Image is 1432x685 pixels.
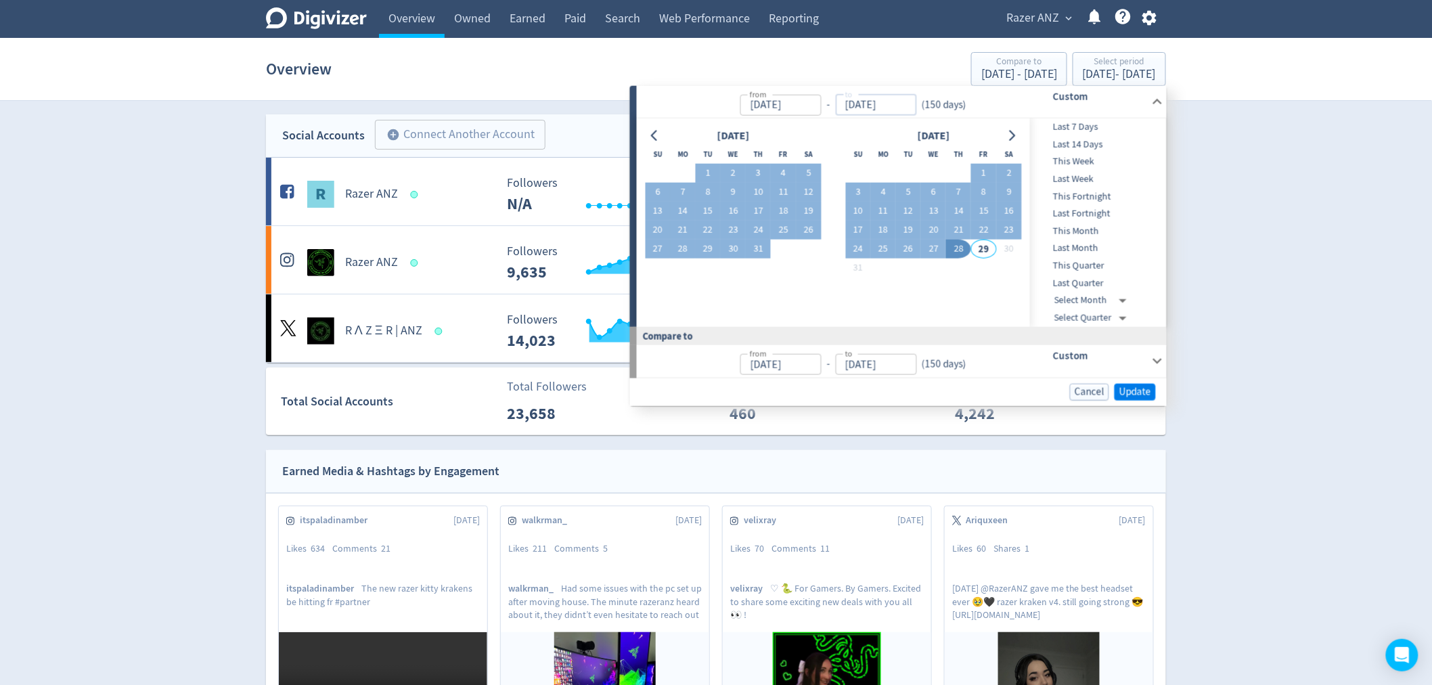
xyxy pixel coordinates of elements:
[966,514,1015,527] span: Ariquxeen
[696,202,721,221] button: 15
[871,240,896,259] button: 25
[771,145,796,164] th: Friday
[921,221,946,240] button: 20
[1083,68,1156,81] div: [DATE] - [DATE]
[630,327,1167,345] div: Compare to
[266,226,1166,294] a: Razer ANZ undefinedRazer ANZ Followers --- Followers 9,635 <1% Engagements 369 Engagements 369 6%...
[746,221,771,240] button: 24
[916,357,966,372] div: ( 150 days )
[1054,309,1132,327] div: Select Quarter
[871,145,896,164] th: Monday
[713,127,753,145] div: [DATE]
[996,202,1021,221] button: 16
[746,202,771,221] button: 17
[381,542,390,554] span: 21
[981,68,1057,81] div: [DATE] - [DATE]
[896,221,921,240] button: 19
[971,240,996,259] button: 29
[746,164,771,183] button: 3
[996,221,1021,240] button: 23
[730,582,770,595] span: velixray
[821,97,835,112] div: -
[1030,154,1164,169] span: This Week
[507,401,585,426] p: 23,658
[996,183,1021,202] button: 9
[300,514,375,527] span: itspaladinamber
[820,542,830,554] span: 11
[845,240,870,259] button: 24
[896,202,921,221] button: 12
[730,582,924,620] p: ♡ 🐍 For Gamers. By Gamers. Excited to share some exciting new deals with you all 👀 !
[645,240,670,259] button: 27
[1119,386,1151,397] span: Update
[796,221,821,240] button: 26
[671,240,696,259] button: 28
[286,542,332,556] div: Likes
[921,240,946,259] button: 27
[675,514,702,527] span: [DATE]
[897,514,924,527] span: [DATE]
[1070,383,1109,400] button: Cancel
[746,183,771,202] button: 10
[307,317,334,345] img: R Λ Z Ξ R | ANZ undefined
[971,202,996,221] button: 15
[365,122,545,150] a: Connect Another Account
[696,164,721,183] button: 1
[755,542,764,554] span: 70
[1030,206,1164,221] span: Last Fortnight
[501,245,704,281] svg: Followers ---
[730,401,808,426] p: 460
[730,542,771,556] div: Likes
[1073,52,1166,86] button: Select period[DATE]- [DATE]
[996,240,1021,259] button: 30
[696,183,721,202] button: 8
[996,145,1021,164] th: Saturday
[501,177,704,213] svg: Followers ---
[508,582,561,595] span: walkrman_
[1030,224,1164,239] span: This Month
[1053,348,1146,364] h6: Custom
[603,542,608,554] span: 5
[696,240,721,259] button: 29
[946,240,971,259] button: 28
[1030,118,1164,327] nav: presets
[1002,7,1075,29] button: Razer ANZ
[845,259,870,278] button: 31
[696,221,721,240] button: 22
[645,126,665,145] button: Go to previous month
[637,118,1167,327] div: from-to(150 days)Custom
[921,202,946,221] button: 13
[771,542,837,556] div: Comments
[1115,383,1156,400] button: Update
[522,514,575,527] span: walkrman_
[637,345,1167,378] div: from-to(150 days)Custom
[946,183,971,202] button: 7
[411,191,422,198] span: Data last synced: 29 Aug 2025, 7:02am (AEST)
[671,221,696,240] button: 21
[952,542,993,556] div: Likes
[971,183,996,202] button: 8
[645,202,670,221] button: 13
[1030,171,1164,188] div: Last Week
[286,582,480,620] p: The new razer kitty krakens be hitting fr #partner
[1053,88,1146,104] h6: Custom
[1083,57,1156,68] div: Select period
[266,294,1166,362] a: R Λ Z Ξ R | ANZ undefinedR Λ Z Ξ R | ANZ Followers --- Followers 14,023 <1% Engagements 91 Engage...
[671,202,696,221] button: 14
[771,164,796,183] button: 4
[845,88,852,100] label: to
[1030,257,1164,275] div: This Quarter
[871,202,896,221] button: 11
[1030,189,1164,204] span: This Fortnight
[311,542,325,554] span: 634
[1030,118,1164,136] div: Last 7 Days
[845,145,870,164] th: Sunday
[332,542,398,556] div: Comments
[1075,386,1104,397] span: Cancel
[1030,240,1164,257] div: Last Month
[1030,274,1164,292] div: Last Quarter
[993,542,1037,556] div: Shares
[286,582,361,595] span: itspaladinamber
[1002,126,1022,145] button: Go to next month
[671,145,696,164] th: Monday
